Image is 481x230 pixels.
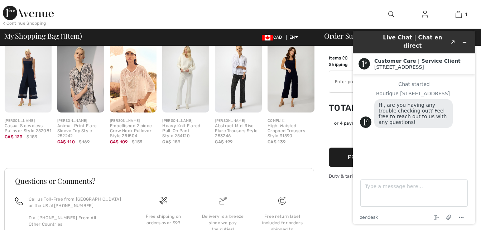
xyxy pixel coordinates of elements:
img: Canadian Dollar [262,35,273,40]
a: [PHONE_NUMBER] [54,203,93,208]
div: Free shipping on orders over $99 [139,213,187,226]
div: or 4 payments ofCA$ 37.75withSezzle Click to learn more about Sezzle [329,120,436,129]
span: CA$ 189 [162,139,180,144]
p: Dial [PHONE_NUMBER] From All Other Countries [29,215,125,227]
div: [PERSON_NAME] [110,118,157,124]
img: Embellished 2 piece Crew Neck Pullover Style 251504 [110,42,157,112]
div: Casual Sleeveless Pullover Style 252081 [5,124,52,134]
div: Heavy Knit Flared Pull-On Pant Style 254120 [162,124,209,138]
span: CA$ 139 [268,139,285,144]
div: [PERSON_NAME] [5,118,52,124]
div: COMPLI K [268,118,314,124]
div: or 4 payments of with [334,120,436,126]
div: [PERSON_NAME] [215,118,262,124]
span: My Shopping Bag ( Item) [4,32,82,39]
div: < Continue Shopping [3,20,46,27]
span: $155 [132,139,142,145]
div: Animal-Print Flare-Sleeve Top Style 252242 [57,124,104,138]
input: Promo code [329,71,416,92]
div: Abstract Mid-Rise Flare Trousers Style 253246 [215,124,262,138]
div: Embellished 2 piece Crew Neck Pullover Style 251504 [110,124,157,138]
span: EN [289,35,298,40]
div: High-Waisted Cropped Trousers Style 31590 [268,124,314,138]
img: Free shipping on orders over $99 [159,197,167,205]
span: 1 [465,11,467,18]
h3: Questions or Comments? [15,177,303,185]
img: My Info [422,10,428,19]
img: 1ère Avenue [3,6,54,20]
span: CAD [262,35,285,40]
div: [PERSON_NAME] [162,118,209,124]
img: Heavy Knit Flared Pull-On Pant Style 254120 [162,42,209,112]
img: Abstract Mid-Rise Flare Trousers Style 253246 [215,42,262,112]
span: Chat [16,5,30,11]
div: Duty & tariff-free | Uninterrupted shipping [329,173,436,179]
img: search the website [388,10,394,19]
td: Items ( ) [329,55,369,61]
span: $169 [79,139,90,145]
span: CA$ 199 [215,139,232,144]
button: Proceed to Checkout [329,148,436,167]
p: Call us Toll-Free from [GEOGRAPHIC_DATA] or the US at [29,196,125,209]
img: call [15,197,23,205]
img: Delivery is a breeze since we pay the duties! [219,197,227,205]
iframe: Find more information here [347,25,481,230]
img: High-Waisted Cropped Trousers Style 31590 [268,42,314,112]
span: CA$ 123 [5,134,23,139]
img: Free shipping on orders over $99 [278,197,286,205]
span: CA$ 109 [110,139,128,144]
div: Order Summary [316,32,477,39]
img: Animal-Print Flare-Sleeve Top Style 252242 [57,42,104,112]
span: 1 [63,30,65,40]
span: 1 [344,56,346,61]
iframe: PayPal-paypal [329,129,436,145]
div: [PERSON_NAME] [57,118,104,124]
a: 1 [442,10,475,19]
span: CA$ 110 [57,139,75,144]
a: Sign In [416,10,434,19]
img: My Bag [456,10,462,19]
td: Shipping [329,61,369,68]
img: Casual Sleeveless Pullover Style 252081 [5,42,52,112]
td: Total [329,96,369,120]
span: $189 [27,134,37,140]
